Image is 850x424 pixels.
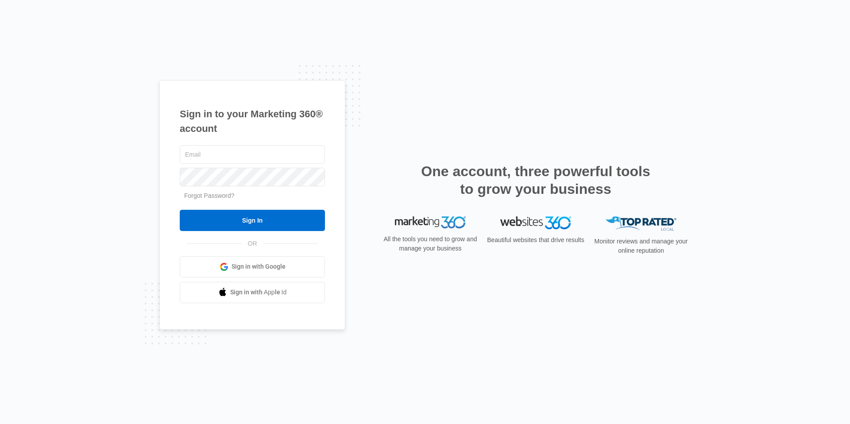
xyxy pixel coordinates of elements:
[230,288,287,297] span: Sign in with Apple Id
[606,216,676,231] img: Top Rated Local
[180,210,325,231] input: Sign In
[232,262,286,271] span: Sign in with Google
[184,192,235,199] a: Forgot Password?
[418,162,653,198] h2: One account, three powerful tools to grow your business
[180,145,325,164] input: Email
[180,256,325,278] a: Sign in with Google
[591,237,691,255] p: Monitor reviews and manage your online reputation
[381,235,480,253] p: All the tools you need to grow and manage your business
[180,282,325,303] a: Sign in with Apple Id
[395,216,466,229] img: Marketing 360
[180,107,325,136] h1: Sign in to your Marketing 360® account
[242,239,263,248] span: OR
[486,235,585,245] p: Beautiful websites that drive results
[500,216,571,229] img: Websites 360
